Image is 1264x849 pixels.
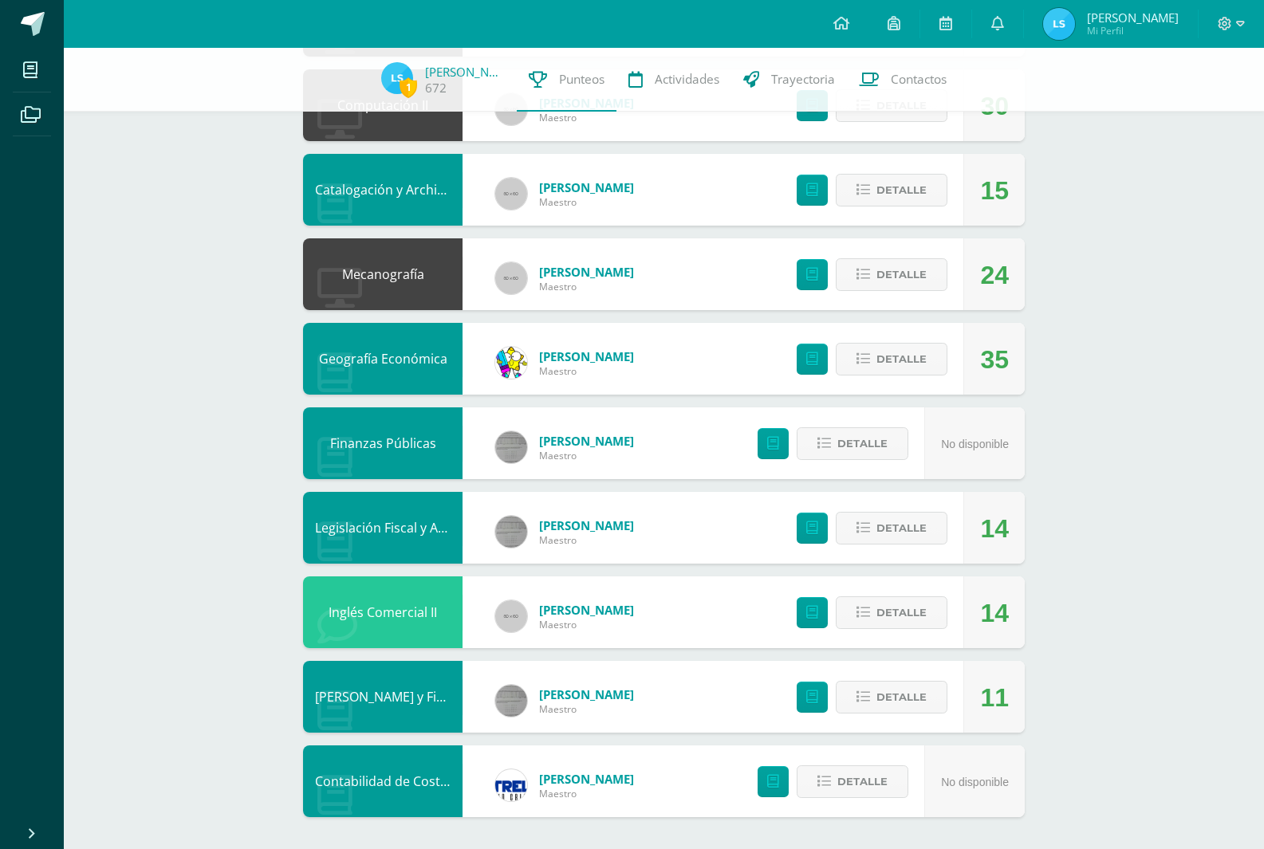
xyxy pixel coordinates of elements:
[539,449,634,462] span: Maestro
[876,175,927,205] span: Detalle
[847,48,959,112] a: Contactos
[425,80,447,96] a: 672
[837,429,888,458] span: Detalle
[495,178,527,210] img: 60x60
[495,516,527,548] img: e19de770cdd1a4b93e9fa62cceb1f9cc.png
[876,598,927,627] span: Detalle
[539,686,634,702] span: [PERSON_NAME]
[539,179,634,195] span: [PERSON_NAME]
[495,600,527,632] img: 60x60
[495,262,527,294] img: 60x60
[941,438,1009,450] span: No disponible
[303,154,463,226] div: Catalogación y Archivo
[539,111,634,124] span: Maestro
[876,260,927,289] span: Detalle
[303,323,463,395] div: Geografía Económica
[876,682,927,712] span: Detalle
[891,71,947,88] span: Contactos
[836,596,947,629] button: Detalle
[539,517,634,533] span: [PERSON_NAME]
[539,618,634,631] span: Maestro
[539,771,634,787] span: [PERSON_NAME]
[495,347,527,379] img: 0a0ea9c6794447c8c826585ed3b589a1.png
[303,238,463,310] div: Mecanografía
[797,427,908,460] button: Detalle
[980,662,1009,733] div: 11
[303,661,463,733] div: Cálculo Mercantil y Financiero
[539,702,634,716] span: Maestro
[655,71,719,88] span: Actividades
[836,681,947,713] button: Detalle
[731,48,847,112] a: Trayectoria
[876,513,927,543] span: Detalle
[836,258,947,291] button: Detalle
[303,745,463,817] div: Contabilidad de Costos
[495,431,527,463] img: e19de770cdd1a4b93e9fa62cceb1f9cc.png
[425,64,505,80] a: [PERSON_NAME]
[980,239,1009,311] div: 24
[1043,8,1075,40] img: 8809868601ad6c95fdc6c2e15b04207a.png
[495,769,527,801] img: 44e186c3ba6d16a07d6f99a01580e26b.png
[303,576,463,648] div: Inglés Comercial II
[539,533,634,547] span: Maestro
[771,71,835,88] span: Trayectoria
[797,765,908,798] button: Detalle
[980,324,1009,395] div: 35
[303,407,463,479] div: Finanzas Públicas
[876,344,927,374] span: Detalle
[303,492,463,564] div: Legislación Fiscal y Aduanal
[836,343,947,375] button: Detalle
[539,364,634,378] span: Maestro
[616,48,731,112] a: Actividades
[941,776,1009,788] span: No disponible
[539,348,634,364] span: [PERSON_NAME]
[539,195,634,209] span: Maestro
[837,767,888,796] span: Detalle
[1087,10,1179,26] span: [PERSON_NAME]
[517,48,616,112] a: Punteos
[980,155,1009,226] div: 15
[980,577,1009,649] div: 14
[836,512,947,544] button: Detalle
[539,264,634,280] span: [PERSON_NAME]
[559,71,604,88] span: Punteos
[539,787,634,800] span: Maestro
[539,602,634,618] span: [PERSON_NAME]
[495,685,527,717] img: e19de770cdd1a4b93e9fa62cceb1f9cc.png
[836,174,947,206] button: Detalle
[980,493,1009,564] div: 14
[539,433,634,449] span: [PERSON_NAME]
[539,280,634,293] span: Maestro
[381,62,413,94] img: 8809868601ad6c95fdc6c2e15b04207a.png
[400,77,417,97] span: 1
[1087,24,1179,37] span: Mi Perfil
